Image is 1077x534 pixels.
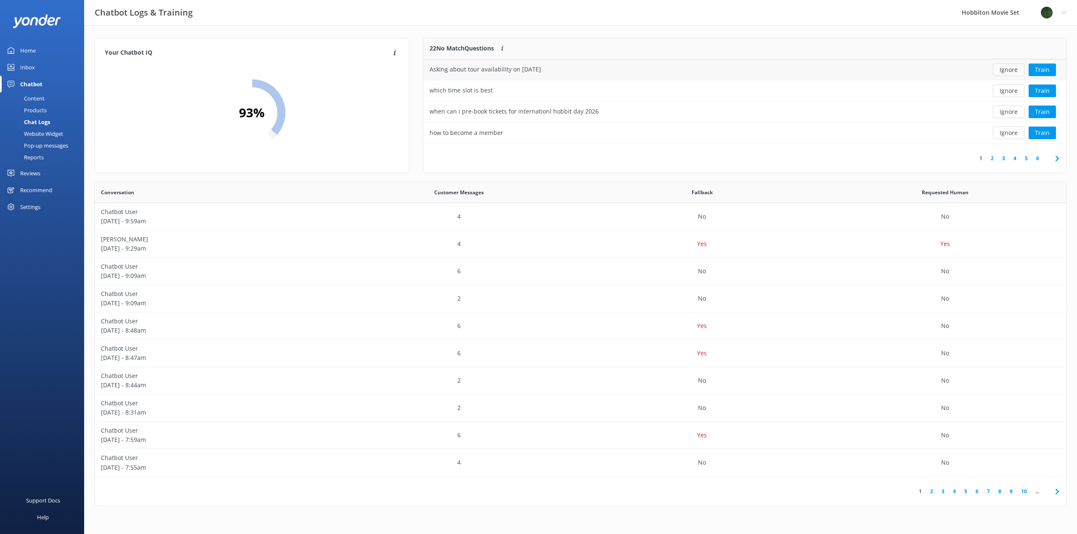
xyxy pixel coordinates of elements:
[101,244,332,253] p: [DATE] - 9:29am
[692,188,713,196] span: Fallback
[101,299,332,308] p: [DATE] - 9:09am
[105,48,391,58] h4: Your Chatbot IQ
[457,431,461,440] p: 6
[993,106,1024,118] button: Ignore
[937,487,949,495] a: 3
[101,435,332,444] p: [DATE] - 7:59am
[1029,85,1056,97] button: Train
[95,312,1066,340] div: row
[457,267,461,276] p: 6
[20,59,35,76] div: Inbox
[423,101,1066,122] div: row
[940,239,950,248] p: Yes
[993,63,1024,76] button: Ignore
[101,271,332,280] p: [DATE] - 9:09am
[101,207,332,217] p: Chatbot User
[941,431,949,440] p: No
[5,104,84,116] a: Products
[20,198,40,215] div: Settings
[457,321,461,330] p: 6
[993,127,1024,139] button: Ignore
[987,154,998,162] a: 2
[95,285,1066,312] div: row
[998,154,1009,162] a: 3
[20,165,40,182] div: Reviews
[101,381,332,390] p: [DATE] - 8:44am
[941,458,949,467] p: No
[13,14,61,28] img: yonder-white-logo.png
[697,431,707,440] p: Yes
[430,86,493,95] div: which time slot is best
[101,399,332,408] p: Chatbot User
[1017,487,1031,495] a: 10
[101,453,332,463] p: Chatbot User
[101,317,332,326] p: Chatbot User
[95,203,1066,476] div: grid
[457,212,461,221] p: 4
[922,188,968,196] span: Requested Human
[5,116,84,128] a: Chat Logs
[101,326,332,335] p: [DATE] - 8:48am
[20,42,36,59] div: Home
[95,230,1066,258] div: row
[1029,127,1056,139] button: Train
[101,371,332,381] p: Chatbot User
[423,122,1066,143] div: row
[5,151,44,163] div: Reports
[5,93,45,104] div: Content
[20,76,42,93] div: Chatbot
[941,294,949,303] p: No
[960,487,971,495] a: 5
[239,103,265,123] h2: 93 %
[95,340,1066,367] div: row
[941,212,949,221] p: No
[941,267,949,276] p: No
[37,509,49,526] div: Help
[101,408,332,417] p: [DATE] - 8:31am
[1029,106,1056,118] button: Train
[5,151,84,163] a: Reports
[26,492,60,509] div: Support Docs
[1021,154,1032,162] a: 5
[5,116,50,128] div: Chat Logs
[101,262,332,271] p: Chatbot User
[95,6,193,19] h3: Chatbot Logs & Training
[5,140,68,151] div: Pop-up messages
[993,85,1024,97] button: Ignore
[457,403,461,412] p: 2
[941,376,949,385] p: No
[20,182,52,198] div: Recommend
[95,203,1066,230] div: row
[101,353,332,362] p: [DATE] - 8:47am
[698,376,706,385] p: No
[1029,63,1056,76] button: Train
[457,239,461,248] p: 4
[423,59,1066,143] div: grid
[697,239,707,248] p: Yes
[5,128,84,140] a: Website Widget
[5,128,63,140] div: Website Widget
[95,258,1066,285] div: row
[423,59,1066,80] div: row
[983,487,994,495] a: 7
[1040,6,1053,19] img: 34-1720495293.png
[926,487,937,495] a: 2
[941,349,949,358] p: No
[949,487,960,495] a: 4
[457,349,461,358] p: 6
[101,289,332,299] p: Chatbot User
[101,217,332,226] p: [DATE] - 9:59am
[697,349,707,358] p: Yes
[941,403,949,412] p: No
[101,235,332,244] p: [PERSON_NAME]
[101,188,134,196] span: Conversation
[95,422,1066,449] div: row
[95,367,1066,394] div: row
[971,487,983,495] a: 6
[698,458,706,467] p: No
[5,140,84,151] a: Pop-up messages
[430,44,494,53] p: 22 No Match Questions
[95,394,1066,422] div: row
[457,376,461,385] p: 2
[1005,487,1017,495] a: 9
